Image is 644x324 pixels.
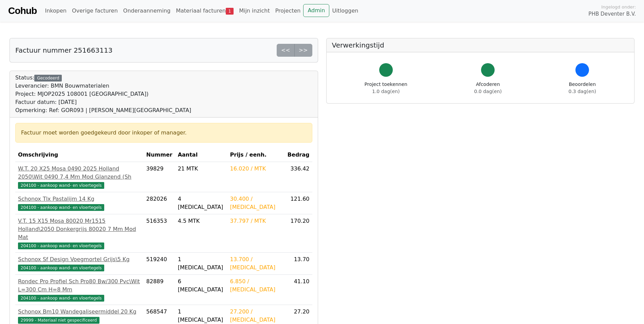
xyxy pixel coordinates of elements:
a: Schonox Bm10 Wandegaliseermiddel 20 Kg29999 - Materiaal niet gespecificeerd [18,308,141,324]
div: Schonox Tlx Pastalijm 14 Kg [18,195,141,203]
span: 1.0 dag(en) [372,89,400,94]
div: 4 [MEDICAL_DATA] [178,195,225,211]
div: Status: [15,74,191,114]
td: 39829 [144,162,175,192]
a: Overige facturen [69,4,121,18]
div: Factuur moet worden goedgekeurd door inkoper of manager. [21,129,307,137]
a: Uitloggen [329,4,361,18]
h5: Verwerkingstijd [332,41,629,49]
td: 170.20 [285,214,312,253]
a: W.T. 20 X25 Mosa 0490 2025 Holland 2050\Wit 0490 7,4 Mm Mod Glanzend (Sh204100 - aankoop wand- en... [18,165,141,189]
a: Cohub [8,3,37,19]
span: 204100 - aankoop wand- en vloertegels [18,204,104,211]
div: Gecodeerd [34,75,62,82]
th: Aantal [175,148,227,162]
span: 204100 - aankoop wand- en vloertegels [18,265,104,271]
a: V.T. 15 X15 Mosa 80020 Mr1515 Holland\2050 Donkergrijs 80020 7 Mm Mod Mat204100 - aankoop wand- e... [18,217,141,250]
div: Project toekennen [365,81,407,95]
div: V.T. 15 X15 Mosa 80020 Mr1515 Holland\2050 Donkergrijs 80020 7 Mm Mod Mat [18,217,141,241]
th: Omschrijving [15,148,144,162]
a: Schonox Tlx Pastalijm 14 Kg204100 - aankoop wand- en vloertegels [18,195,141,211]
span: 204100 - aankoop wand- en vloertegels [18,242,104,249]
a: Admin [303,4,329,17]
span: 29999 - Materiaal niet gespecificeerd [18,317,99,324]
div: 30.400 / [MEDICAL_DATA] [230,195,282,211]
div: 6 [MEDICAL_DATA] [178,277,225,294]
div: 13.700 / [MEDICAL_DATA] [230,255,282,272]
span: Ingelogd onder: [601,4,636,10]
a: Projecten [273,4,303,18]
td: 282026 [144,192,175,214]
div: Rondec Pro Profiel Sch Pro80 Bw/300 Pvc\Wit L=300 Cm H=8 Mm [18,277,141,294]
a: Schonox Sf Design Voegmortel Grijs\5 Kg204100 - aankoop wand- en vloertegels [18,255,141,272]
div: 1 [MEDICAL_DATA] [178,255,225,272]
td: 121.60 [285,192,312,214]
div: 27.200 / [MEDICAL_DATA] [230,308,282,324]
h5: Factuur nummer 251663113 [15,46,112,54]
div: 37.797 / MTK [230,217,282,225]
div: Factuur datum: [DATE] [15,98,191,106]
div: Project: MJOP2025 108001 [GEOGRAPHIC_DATA]) [15,90,191,98]
a: Mijn inzicht [236,4,273,18]
a: Materiaal facturen1 [173,4,236,18]
div: Beoordelen [569,81,596,95]
span: 204100 - aankoop wand- en vloertegels [18,295,104,302]
span: 1 [226,8,234,15]
div: Afcoderen [474,81,502,95]
td: 41.10 [285,275,312,305]
a: Rondec Pro Profiel Sch Pro80 Bw/300 Pvc\Wit L=300 Cm H=8 Mm204100 - aankoop wand- en vloertegels [18,277,141,302]
div: Leverancier: BMN Bouwmaterialen [15,82,191,90]
a: Onderaanneming [121,4,173,18]
div: 6.850 / [MEDICAL_DATA] [230,277,282,294]
div: 4.5 MTK [178,217,225,225]
div: W.T. 20 X25 Mosa 0490 2025 Holland 2050\Wit 0490 7,4 Mm Mod Glanzend (Sh [18,165,141,181]
span: PHB Deventer B.V. [588,10,636,18]
a: Inkopen [42,4,69,18]
div: Schonox Bm10 Wandegaliseermiddel 20 Kg [18,308,141,316]
div: 16.020 / MTK [230,165,282,173]
td: 13.70 [285,253,312,275]
td: 336.42 [285,162,312,192]
td: 82889 [144,275,175,305]
td: 519240 [144,253,175,275]
div: 1 [MEDICAL_DATA] [178,308,225,324]
div: Schonox Sf Design Voegmortel Grijs\5 Kg [18,255,141,264]
span: 0.3 dag(en) [569,89,596,94]
span: 204100 - aankoop wand- en vloertegels [18,182,104,189]
span: 0.0 dag(en) [474,89,502,94]
th: Prijs / eenh. [227,148,285,162]
div: Opmerking: Ref: GOR093 | [PERSON_NAME][GEOGRAPHIC_DATA] [15,106,191,114]
th: Nummer [144,148,175,162]
div: 21 MTK [178,165,225,173]
td: 516353 [144,214,175,253]
th: Bedrag [285,148,312,162]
